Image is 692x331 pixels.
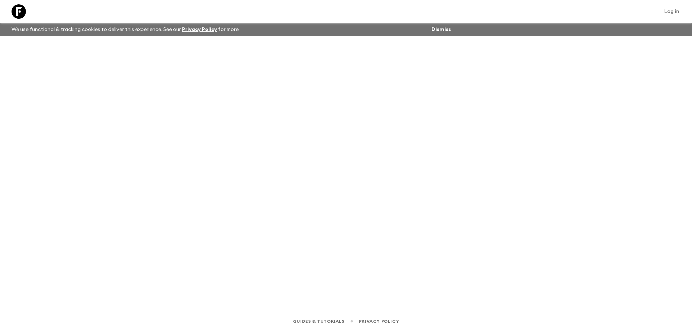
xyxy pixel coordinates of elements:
p: We use functional & tracking cookies to deliver this experience. See our for more. [9,23,243,36]
a: Log in [660,6,683,17]
button: Dismiss [430,24,453,35]
a: Privacy Policy [182,27,217,32]
a: Guides & Tutorials [293,317,345,325]
a: Privacy Policy [359,317,399,325]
